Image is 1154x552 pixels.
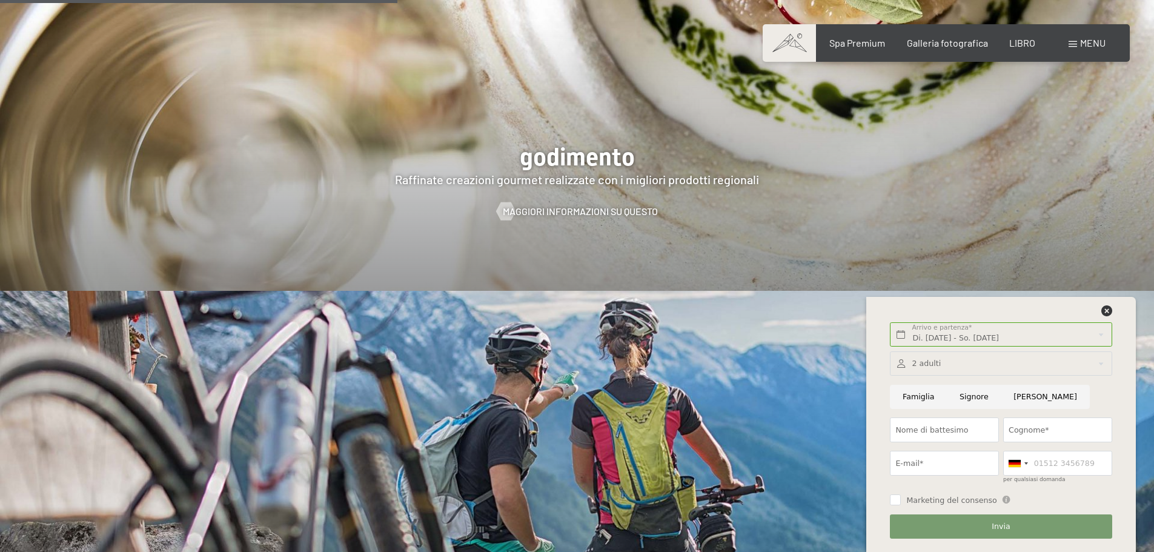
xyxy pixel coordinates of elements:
[1004,451,1032,475] div: Germania (Germania): +49
[1009,37,1035,48] a: LIBRO
[1080,37,1106,48] font: menu
[503,205,658,217] font: Maggiori informazioni su questo
[497,205,658,218] a: Maggiori informazioni su questo
[992,522,1010,531] font: Invia
[829,37,885,48] a: Spa Premium
[906,496,996,505] font: Marketing del consenso
[890,514,1112,539] button: Invia
[1003,451,1112,476] input: 01512 3456789
[1003,476,1065,482] font: per qualsiasi domanda
[907,37,988,48] a: Galleria fotografica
